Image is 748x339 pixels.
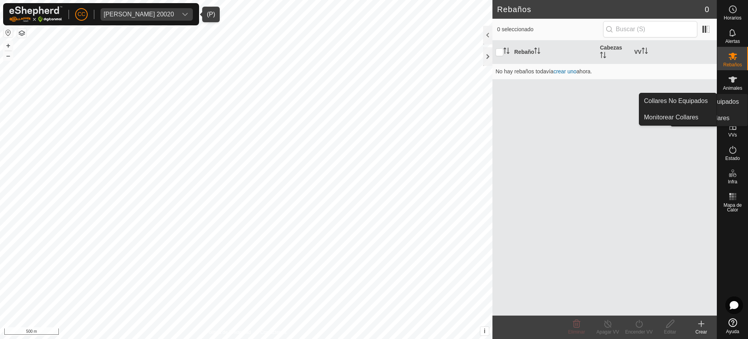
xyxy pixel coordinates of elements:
[642,49,648,55] p-sorticon: Activar para ordenar
[503,49,510,55] p-sorticon: Activar para ordenar
[260,329,286,336] a: Contáctenos
[723,62,742,67] span: Rebaños
[728,179,737,184] span: Infra
[639,110,716,125] a: Monitorear Collares
[101,8,177,21] span: David Briviesca Pena 20020
[554,68,577,75] a: crear uno
[639,93,716,109] a: Collares No Equipados
[723,86,742,91] span: Animales
[631,41,717,64] th: VV
[492,64,717,79] td: No hay rebaños todavía ahora.
[17,28,26,38] button: Capas del Mapa
[725,39,740,44] span: Alertas
[719,203,746,212] span: Mapa de Calor
[603,21,697,37] input: Buscar (S)
[597,41,631,64] th: Cabezas
[728,133,737,137] span: VVs
[4,51,13,60] button: –
[480,327,489,335] button: i
[623,328,654,335] div: Encender VV
[654,328,686,335] div: Editar
[725,156,740,161] span: Estado
[4,28,13,37] button: Restablecer Mapa
[511,41,597,64] th: Rebaño
[78,10,85,18] span: CC
[4,41,13,50] button: +
[9,6,62,22] img: Logo Gallagher
[177,8,193,21] div: dropdown trigger
[600,53,606,59] p-sorticon: Activar para ordenar
[686,328,717,335] div: Crear
[592,328,623,335] div: Apagar VV
[644,96,708,106] span: Collares No Equipados
[726,329,739,334] span: Ayuda
[568,329,585,335] span: Eliminar
[497,5,705,14] h2: Rebaños
[724,16,741,20] span: Horarios
[104,11,174,18] div: [PERSON_NAME] 20020
[497,25,603,34] span: 0 seleccionado
[484,328,485,334] span: i
[705,4,709,15] span: 0
[717,315,748,337] a: Ayuda
[644,113,699,122] span: Monitorear Collares
[534,49,540,55] p-sorticon: Activar para ordenar
[206,329,251,336] a: Política de Privacidad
